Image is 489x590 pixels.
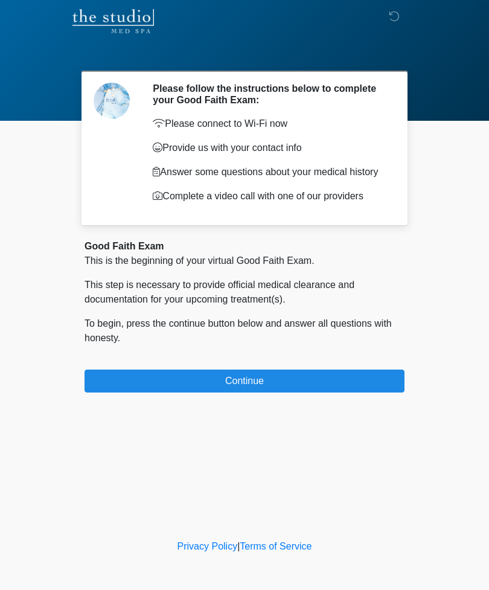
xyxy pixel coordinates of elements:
[153,117,386,131] p: Please connect to Wi-Fi now
[85,316,404,345] p: To begin, press the continue button below and answer all questions with honesty.
[85,370,404,393] button: Continue
[75,43,414,66] h1: ‎ ‎
[153,189,386,204] p: Complete a video call with one of our providers
[85,254,404,268] p: This is the beginning of your virtual Good Faith Exam.
[72,9,154,33] img: The Studio Med Spa Logo
[177,541,238,551] a: Privacy Policy
[85,239,404,254] div: Good Faith Exam
[94,83,130,119] img: Agent Avatar
[153,165,386,179] p: Answer some questions about your medical history
[240,541,312,551] a: Terms of Service
[85,278,404,307] p: This step is necessary to provide official medical clearance and documentation for your upcoming ...
[153,83,386,106] h2: Please follow the instructions below to complete your Good Faith Exam:
[237,541,240,551] a: |
[153,141,386,155] p: Provide us with your contact info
